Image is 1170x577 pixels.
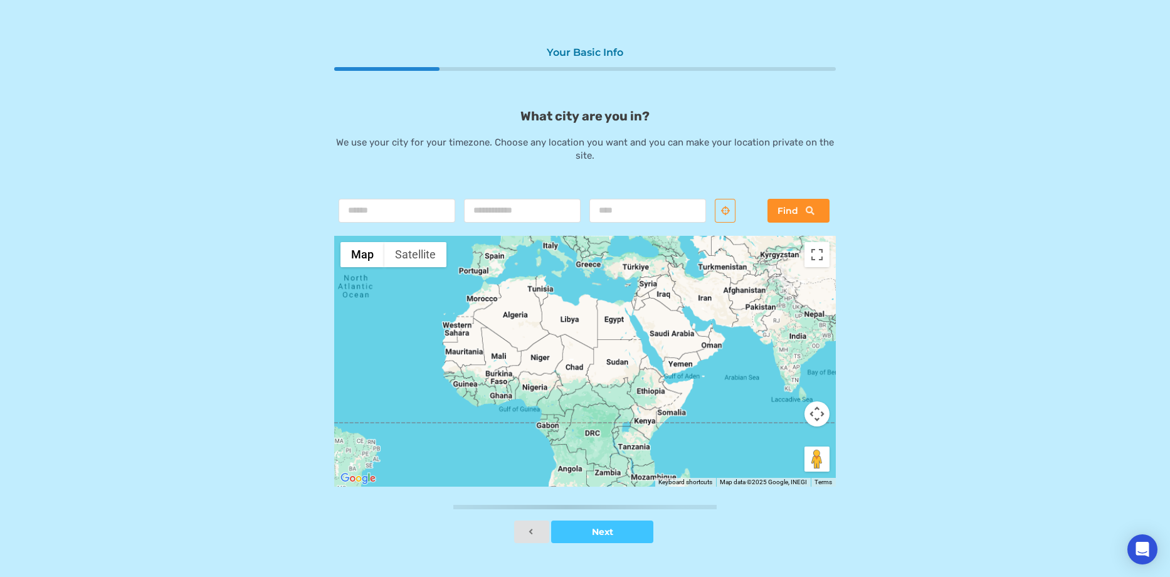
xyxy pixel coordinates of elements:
button: Show street map [340,242,384,267]
button: Next [551,521,653,543]
button: Drag Pegman onto the map to open Street View [804,447,830,472]
button: Toggle fullscreen view [804,242,830,267]
p: What city are you in? [334,109,836,124]
p: We use your city for your timezone. Choose any location you want and you can make your location p... [334,136,836,163]
div: Open Intercom Messenger [1127,534,1157,564]
span: Map data ©2025 Google, INEGI [720,479,807,485]
a: Terms (opens in new tab) [814,479,832,485]
button: Show satellite imagery [384,242,446,267]
div: Next [564,527,640,536]
button: Map camera controls [804,401,830,426]
div: Your Basic Info [340,46,830,61]
button: Keyboard shortcuts [658,478,712,487]
button: Find [767,199,829,223]
a: Open this area in Google Maps (opens a new window) [337,470,379,487]
span: Find [777,205,798,216]
img: Google [337,470,379,487]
